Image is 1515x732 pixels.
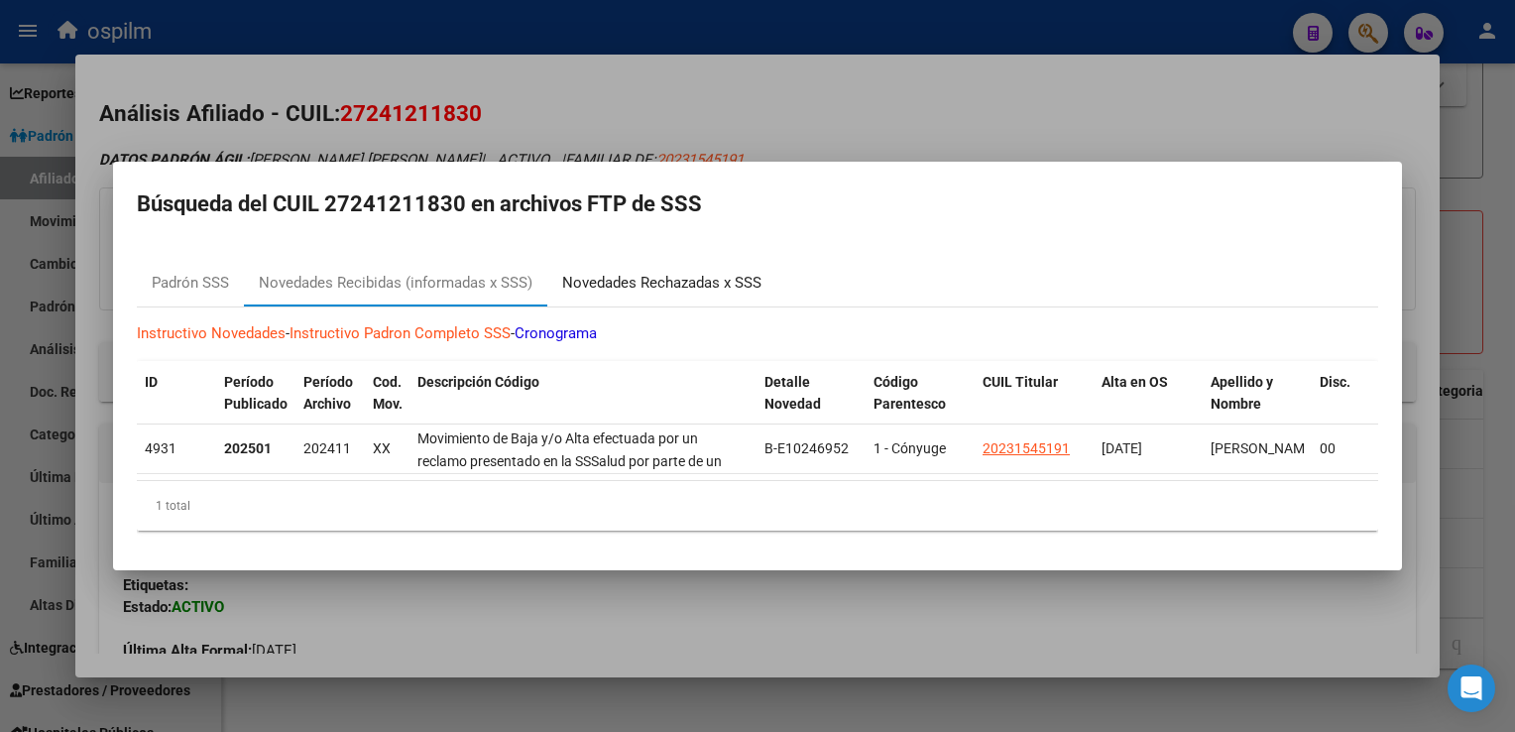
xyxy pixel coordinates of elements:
span: [DATE] [1102,440,1142,456]
datatable-header-cell: Período Publicado [216,361,295,448]
datatable-header-cell: Alta en OS [1094,361,1203,448]
span: 1 - Cónyuge [874,440,946,456]
datatable-header-cell: Cod. Mov. [365,361,409,448]
span: 20231545191 [983,440,1070,456]
a: Instructivo Novedades [137,324,286,342]
p: - - [137,322,1378,345]
span: ID [145,374,158,390]
datatable-header-cell: Descripción Código [409,361,757,448]
div: 00 [1320,437,1363,460]
datatable-header-cell: Disc. [1312,361,1371,448]
div: Novedades Rechazadas x SSS [562,272,761,295]
span: Movimiento de Baja y/o Alta efectuada por un reclamo presentado en la SSSalud por parte de un ben... [417,430,746,604]
div: 1 total [137,481,1378,531]
span: 4931 [145,440,176,456]
span: Alta en OS [1102,374,1168,390]
div: Novedades Recibidas (informadas x SSS) [259,272,532,295]
datatable-header-cell: Detalle Novedad [757,361,866,448]
datatable-header-cell: Período Archivo [295,361,365,448]
span: XX [373,440,391,456]
span: CUIL Titular [983,374,1058,390]
datatable-header-cell: Código Parentesco [866,361,975,448]
datatable-header-cell: Cierre presentación [1371,361,1480,448]
strong: 202501 [224,440,272,456]
datatable-header-cell: CUIL Titular [975,361,1094,448]
span: B-E10246952 [764,440,849,456]
span: Detalle Novedad [764,374,821,413]
span: Descripción Código [417,374,539,390]
datatable-header-cell: Apellido y Nombre [1203,361,1312,448]
span: Código Parentesco [874,374,946,413]
a: Instructivo Padron Completo SSS [290,324,511,342]
a: Cronograma [515,324,597,342]
span: Período Archivo [303,374,353,413]
span: 202411 [303,440,351,456]
span: Período Publicado [224,374,288,413]
span: Disc. [1320,374,1350,390]
div: Open Intercom Messenger [1448,665,1495,712]
h2: Búsqueda del CUIL 27241211830 en archivos FTP de SSS [137,185,1378,223]
span: [PERSON_NAME] [1211,440,1317,456]
span: Cod. Mov. [373,374,403,413]
datatable-header-cell: ID [137,361,216,448]
span: Apellido y Nombre [1211,374,1273,413]
div: Padrón SSS [152,272,229,295]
